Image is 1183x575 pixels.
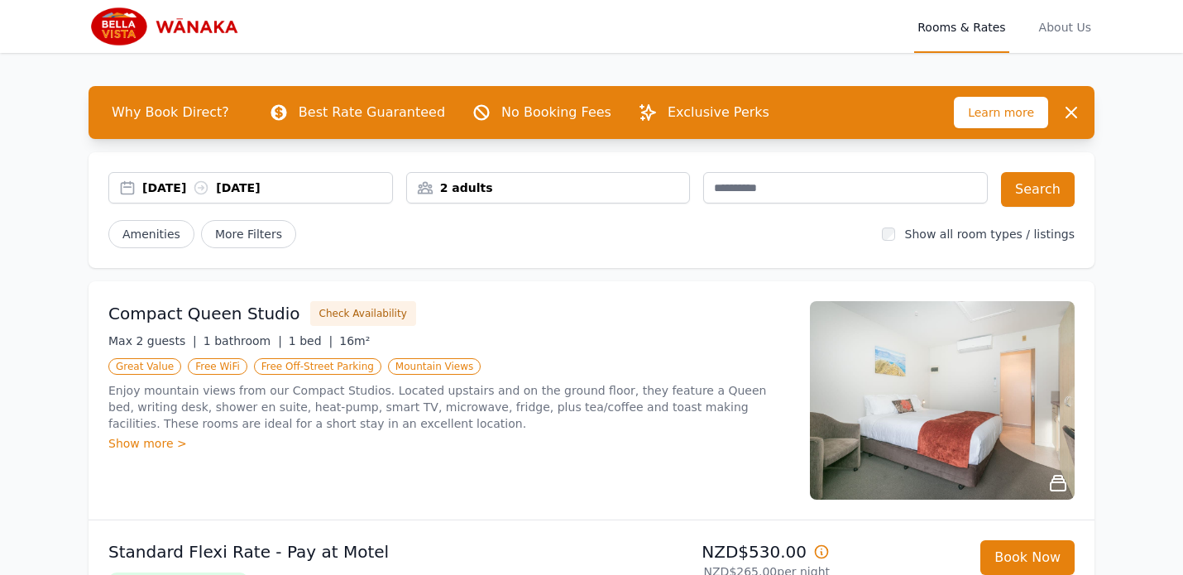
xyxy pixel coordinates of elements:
[108,334,197,347] span: Max 2 guests |
[299,103,445,122] p: Best Rate Guaranteed
[407,180,690,196] div: 2 adults
[108,382,790,432] p: Enjoy mountain views from our Compact Studios. Located upstairs and on the ground floor, they fea...
[98,96,242,129] span: Why Book Direct?
[108,220,194,248] button: Amenities
[201,220,296,248] span: More Filters
[188,358,247,375] span: Free WiFi
[108,435,790,452] div: Show more >
[954,97,1048,128] span: Learn more
[310,301,416,326] button: Check Availability
[905,228,1075,241] label: Show all room types / listings
[1001,172,1075,207] button: Search
[501,103,611,122] p: No Booking Fees
[289,334,333,347] span: 1 bed |
[388,358,481,375] span: Mountain Views
[142,180,392,196] div: [DATE] [DATE]
[89,7,247,46] img: Bella Vista Wanaka
[108,358,181,375] span: Great Value
[668,103,769,122] p: Exclusive Perks
[108,302,300,325] h3: Compact Queen Studio
[204,334,282,347] span: 1 bathroom |
[339,334,370,347] span: 16m²
[598,540,830,563] p: NZD$530.00
[980,540,1075,575] button: Book Now
[254,358,381,375] span: Free Off-Street Parking
[108,540,585,563] p: Standard Flexi Rate - Pay at Motel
